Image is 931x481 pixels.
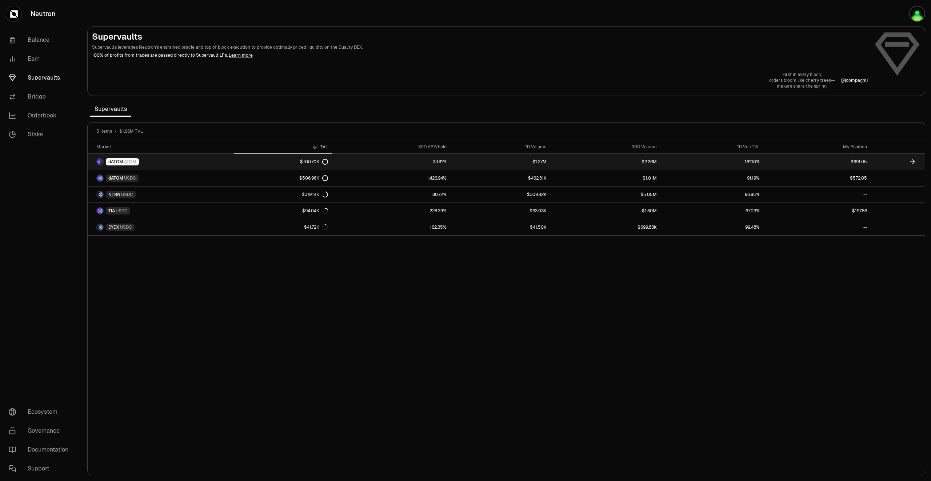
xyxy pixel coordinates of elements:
[97,175,100,181] img: dATOM Logo
[234,170,332,186] a: $506.96K
[555,144,656,150] div: 30D Volume
[3,106,79,125] a: Orderbook
[337,144,447,150] div: 30D APY/hold
[551,219,661,235] a: $699.83K
[116,208,128,214] span: USDC
[229,52,253,58] a: Learn more
[97,208,100,214] img: TIA Logo
[661,154,764,170] a: 181.10%
[332,219,451,235] a: 162.35%
[88,203,234,219] a: TIA LogoUSDC LogoTIAUSDC
[300,159,328,165] div: $700.70K
[332,154,451,170] a: 33.81%
[332,203,451,219] a: 228.39%
[451,203,551,219] a: $63.03K
[124,159,136,165] span: ATOM
[551,154,661,170] a: $2.26M
[120,224,132,230] span: USDC
[332,170,451,186] a: 1,426.94%
[661,203,764,219] a: 67.03%
[764,203,871,219] a: $197.86
[121,192,133,197] span: USDC
[100,224,103,230] img: USDC Logo
[3,31,79,49] a: Balance
[768,144,867,150] div: My Position
[92,31,868,43] h2: Supervaults
[97,159,100,165] img: dATOM Logo
[100,159,103,165] img: ATOM Logo
[769,72,835,89] a: First in every block,orders bloom like cherry trees—makers share the spring.
[451,170,551,186] a: $462.31K
[764,219,871,235] a: --
[124,175,136,181] span: USDC
[88,170,234,186] a: dATOM LogoUSDC LogodATOMUSDC
[97,192,100,197] img: NTRN Logo
[234,219,332,235] a: $41.72K
[3,49,79,68] a: Earn
[108,159,123,165] span: dATOM
[97,224,100,230] img: DYDX Logo
[92,52,868,59] p: 100% of profits from trades are passed directly to Supervault LPs.
[551,203,661,219] a: $1.80M
[119,128,143,134] span: $1.66M TVL
[108,224,119,230] span: DYDX
[841,77,868,83] a: @jcompagni1
[769,72,835,77] p: First in every block,
[451,187,551,203] a: $309.42K
[3,402,79,421] a: Ecosystem
[551,187,661,203] a: $5.05M
[88,187,234,203] a: NTRN LogoUSDC LogoNTRNUSDC
[769,77,835,83] p: orders bloom like cherry trees—
[108,192,120,197] span: NTRN
[661,170,764,186] a: 91.19%
[661,219,764,235] a: 99.48%
[764,170,871,186] a: $572.05
[841,77,868,83] p: @ jcompagni1
[88,154,234,170] a: dATOM LogoATOM LogodATOMATOM
[100,208,103,214] img: USDC Logo
[108,175,123,181] span: dATOM
[96,128,112,134] span: 5 items
[3,459,79,478] a: Support
[234,154,332,170] a: $700.70K
[451,219,551,235] a: $41.50K
[909,6,925,22] img: portefeuilleterra
[108,208,115,214] span: TIA
[92,44,868,51] p: Supervaults leverages Neutron's enshrined oracle and top of block execution to provide optimally ...
[451,154,551,170] a: $1.27M
[764,154,871,170] a: $691.05
[90,102,131,116] span: Supervaults
[666,144,760,150] div: 1D Vol/TVL
[764,187,871,203] a: --
[302,208,328,214] div: $94.04K
[332,187,451,203] a: 80.72%
[304,224,328,230] div: $41.72K
[3,440,79,459] a: Documentation
[100,192,103,197] img: USDC Logo
[455,144,547,150] div: 1D Volume
[3,125,79,144] a: Stake
[3,87,79,106] a: Bridge
[3,421,79,440] a: Governance
[661,187,764,203] a: 96.95%
[769,83,835,89] p: makers share the spring.
[299,175,328,181] div: $506.96K
[234,187,332,203] a: $319.14K
[88,219,234,235] a: DYDX LogoUSDC LogoDYDXUSDC
[234,203,332,219] a: $94.04K
[238,144,328,150] div: TVL
[302,192,328,197] div: $319.14K
[100,175,103,181] img: USDC Logo
[551,170,661,186] a: $1.01M
[3,68,79,87] a: Supervaults
[96,144,229,150] div: Market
